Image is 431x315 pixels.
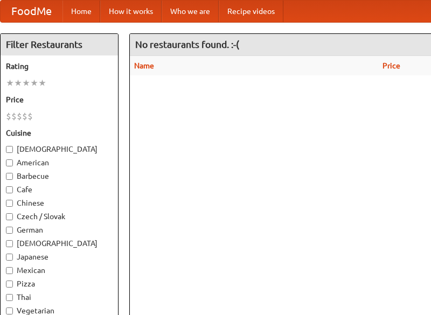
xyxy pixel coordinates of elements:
a: Home [62,1,100,22]
input: Mexican [6,267,13,274]
a: How it works [100,1,162,22]
a: Price [383,61,400,70]
a: Recipe videos [219,1,283,22]
li: $ [17,110,22,122]
a: Name [134,61,154,70]
label: German [6,225,113,235]
label: Pizza [6,278,113,289]
label: [DEMOGRAPHIC_DATA] [6,144,113,155]
label: Chinese [6,198,113,208]
input: American [6,159,13,166]
label: Barbecue [6,171,113,181]
input: [DEMOGRAPHIC_DATA] [6,146,13,153]
input: Chinese [6,200,13,207]
li: $ [6,110,11,122]
h4: Filter Restaurants [1,34,118,55]
h5: Cuisine [6,128,113,138]
h5: Price [6,94,113,105]
li: $ [11,110,17,122]
input: Vegetarian [6,307,13,314]
input: Japanese [6,254,13,261]
label: Cafe [6,184,113,195]
li: ★ [38,77,46,89]
input: Barbecue [6,173,13,180]
label: American [6,157,113,168]
li: ★ [6,77,14,89]
li: $ [27,110,33,122]
ng-pluralize: No restaurants found. :-( [135,39,239,50]
h5: Rating [6,61,113,72]
a: FoodMe [1,1,62,22]
input: Pizza [6,281,13,288]
input: German [6,227,13,234]
input: Thai [6,294,13,301]
label: [DEMOGRAPHIC_DATA] [6,238,113,249]
li: ★ [22,77,30,89]
input: Cafe [6,186,13,193]
li: ★ [14,77,22,89]
label: Mexican [6,265,113,276]
li: ★ [30,77,38,89]
label: Japanese [6,251,113,262]
a: Who we are [162,1,219,22]
input: [DEMOGRAPHIC_DATA] [6,240,13,247]
li: $ [22,110,27,122]
label: Thai [6,292,113,303]
label: Czech / Slovak [6,211,113,222]
input: Czech / Slovak [6,213,13,220]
